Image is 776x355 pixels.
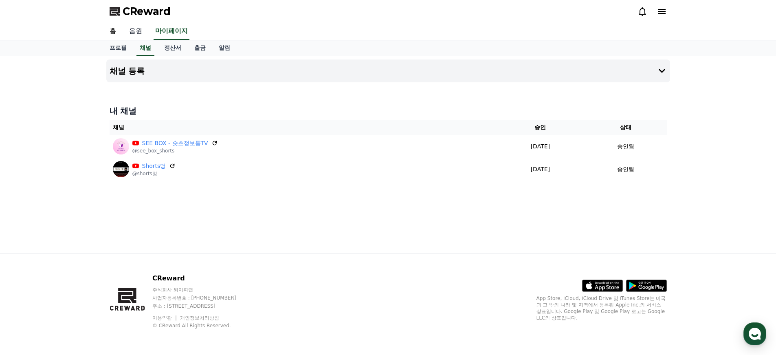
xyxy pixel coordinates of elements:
a: CReward [110,5,171,18]
p: 주소 : [STREET_ADDRESS] [152,303,252,309]
a: 음원 [123,23,149,40]
a: 출금 [188,40,212,56]
h4: 내 채널 [110,105,667,117]
p: 사업자등록번호 : [PHONE_NUMBER] [152,295,252,301]
th: 승인 [496,120,585,135]
img: Shorts멍 [113,161,129,177]
a: 알림 [212,40,237,56]
p: © CReward All Rights Reserved. [152,322,252,329]
a: 마이페이지 [154,23,189,40]
p: [DATE] [499,142,582,151]
a: 프로필 [103,40,133,56]
p: 승인됨 [617,142,634,151]
span: 대화 [75,271,84,278]
img: SEE BOX - 숏츠정보통TV [113,138,129,154]
h4: 채널 등록 [110,66,145,75]
p: 주식회사 와이피랩 [152,287,252,293]
span: CReward [123,5,171,18]
p: @see_box_shorts [132,148,218,154]
span: 설정 [126,271,136,277]
p: CReward [152,273,252,283]
p: App Store, iCloud, iCloud Drive 및 iTunes Store는 미국과 그 밖의 나라 및 지역에서 등록된 Apple Inc.의 서비스 상표입니다. Goo... [536,295,667,321]
a: 정산서 [158,40,188,56]
a: 대화 [54,258,105,279]
p: 승인됨 [617,165,634,174]
p: @shorts멍 [132,170,176,177]
a: 홈 [2,258,54,279]
th: 상태 [585,120,667,135]
a: 이용약관 [152,315,178,321]
a: 채널 [136,40,154,56]
a: 홈 [103,23,123,40]
a: 개인정보처리방침 [180,315,219,321]
a: SEE BOX - 숏츠정보통TV [142,139,208,148]
span: 홈 [26,271,31,277]
th: 채널 [110,120,496,135]
a: 설정 [105,258,156,279]
a: Shorts멍 [142,162,166,170]
p: [DATE] [499,165,582,174]
button: 채널 등록 [106,60,670,82]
